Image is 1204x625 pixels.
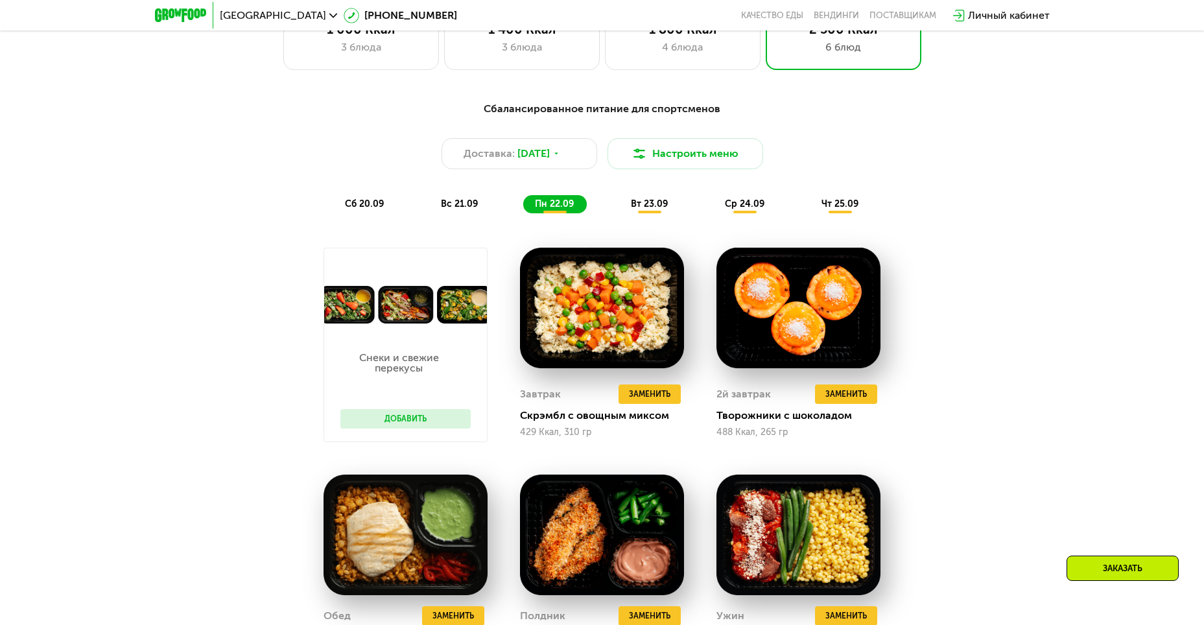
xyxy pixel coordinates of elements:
[1067,556,1179,581] div: Заказать
[432,609,474,622] span: Заменить
[345,198,384,209] span: сб 20.09
[821,198,858,209] span: чт 25.09
[464,146,515,161] span: Доставка:
[517,146,550,161] span: [DATE]
[340,409,471,429] button: Добавить
[340,353,458,373] p: Снеки и свежие перекусы
[815,384,877,404] button: Заменить
[619,384,681,404] button: Заменить
[608,138,763,169] button: Настроить меню
[629,609,670,622] span: Заменить
[716,384,771,404] div: 2й завтрак
[825,388,867,401] span: Заменить
[520,409,694,422] div: Скрэмбл с овощным миксом
[520,384,561,404] div: Завтрак
[716,409,891,422] div: Творожники с шоколадом
[619,40,747,55] div: 4 блюда
[741,10,803,21] a: Качество еды
[297,40,425,55] div: 3 блюда
[716,427,880,438] div: 488 Ккал, 265 гр
[535,198,574,209] span: пн 22.09
[629,388,670,401] span: Заменить
[814,10,859,21] a: Вендинги
[441,198,478,209] span: вс 21.09
[779,40,908,55] div: 6 блюд
[344,8,457,23] a: [PHONE_NUMBER]
[220,10,326,21] span: [GEOGRAPHIC_DATA]
[968,8,1050,23] div: Личный кабинет
[458,40,586,55] div: 3 блюда
[869,10,936,21] div: поставщикам
[825,609,867,622] span: Заменить
[218,101,986,117] div: Сбалансированное питание для спортсменов
[631,198,668,209] span: вт 23.09
[725,198,764,209] span: ср 24.09
[520,427,684,438] div: 429 Ккал, 310 гр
